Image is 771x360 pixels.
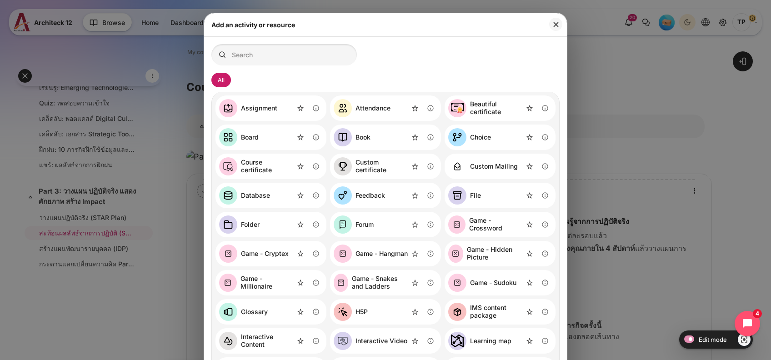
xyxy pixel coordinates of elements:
button: Star Custom certificate activity [408,160,422,173]
a: Interactive Video [334,332,407,350]
button: Star Game - Sudoku activity [523,276,536,290]
div: Custom Mailing [470,163,518,170]
div: Interactive Video [330,328,441,354]
a: Beautiful certificate [448,99,523,117]
a: Book [334,128,370,146]
a: Database [219,186,270,205]
div: Board [215,125,326,150]
h5: Add an activity or resource [211,20,295,30]
a: Game - Millionaire [219,274,294,292]
a: Game - Crossword [448,215,523,234]
div: Forum [355,221,374,229]
div: Assignment [215,95,326,121]
button: Star Custom Mailing activity [523,160,536,173]
input: Search [211,44,357,65]
div: Game - Cryptex [215,241,326,266]
a: Custom certificate [334,157,408,175]
div: Game - Snakes and Ladders [352,275,408,290]
button: Star H5P activity [408,305,422,319]
a: Game - Snakes and Ladders [334,274,408,292]
div: Assignment [241,105,277,112]
button: Star Glossary activity [294,305,307,319]
button: Star Game - Crossword activity [523,218,536,231]
div: Glossary [215,299,326,325]
div: Interactive Content [215,328,326,354]
button: Star Learning map activity [523,334,536,348]
button: Star Database activity [294,189,307,202]
div: IMS content package [445,299,556,325]
div: Folder [215,212,326,237]
div: Book [355,134,370,141]
a: Default activities [211,73,231,87]
div: Attendance [355,105,391,112]
a: IMS content package [448,303,523,321]
a: Game - Hidden Picture [448,245,523,263]
button: Star Folder activity [294,218,307,231]
a: Assignment [219,99,277,117]
div: Folder [241,221,260,229]
div: Choice [470,134,491,141]
button: Star IMS content package activity [523,305,536,319]
a: Forum [334,215,374,234]
div: Board [241,134,259,141]
div: H5P [355,308,368,316]
div: Beautiful certificate [470,100,523,116]
button: Star Feedback activity [408,189,422,202]
div: IMS content package [470,304,523,320]
div: Game - Hidden Picture [467,246,523,261]
div: Database [215,183,326,208]
button: Star Game - Hidden Picture activity [523,247,536,260]
div: Game - Hangman [355,250,408,258]
div: Game - Millionaire [240,275,294,290]
div: File [470,192,481,200]
div: Book [330,125,441,150]
button: Star Choice activity [523,130,536,144]
div: Game - Crossword [445,212,556,237]
button: Star Game - Cryptex activity [294,247,307,260]
a: Interactive Content [219,332,294,350]
a: Game - Hangman [334,245,408,263]
div: Custom certificate [330,154,441,179]
button: Star Interactive Video activity [408,334,422,348]
a: Board [219,128,259,146]
button: Star Attendance activity [408,101,422,115]
div: Database [241,192,270,200]
button: Star Beautiful certificate activity [523,101,536,115]
div: Interactive Content [241,333,294,349]
div: Feedback [330,183,441,208]
div: Custom Mailing [445,154,556,179]
div: Interactive Video [355,337,407,345]
button: Star Game - Hangman activity [408,247,422,260]
a: Learning map [448,332,511,350]
button: Star Assignment activity [294,101,307,115]
a: Choice [448,128,491,146]
div: Game - Millionaire [215,270,326,295]
div: Choice [445,125,556,150]
div: Game - Crossword [469,217,523,232]
a: Custom Mailing [448,157,518,175]
div: Game - Snakes and Ladders [330,270,441,295]
button: Star Game - Millionaire activity [294,276,307,290]
a: Attendance [334,99,391,117]
div: Beautiful certificate [445,95,556,121]
div: H5P [330,299,441,325]
div: Game - Sudoku [470,279,516,287]
a: File [448,186,481,205]
button: Star Game - Snakes and Ladders activity [408,276,422,290]
div: Glossary [241,308,268,316]
button: Star Forum activity [408,218,422,231]
div: Course certificate [215,154,326,179]
a: Feedback [334,186,385,205]
div: Learning map [470,337,511,345]
div: Game - Cryptex [241,250,289,258]
div: Game - Sudoku [445,270,556,295]
div: Custom certificate [355,159,408,174]
button: Star File activity [523,189,536,202]
button: Close [549,18,562,31]
div: Game - Hangman [330,241,441,266]
button: Star Book activity [408,130,422,144]
a: H5P [334,303,368,321]
div: Course certificate [241,159,294,174]
div: Attendance [330,95,441,121]
div: File [445,183,556,208]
